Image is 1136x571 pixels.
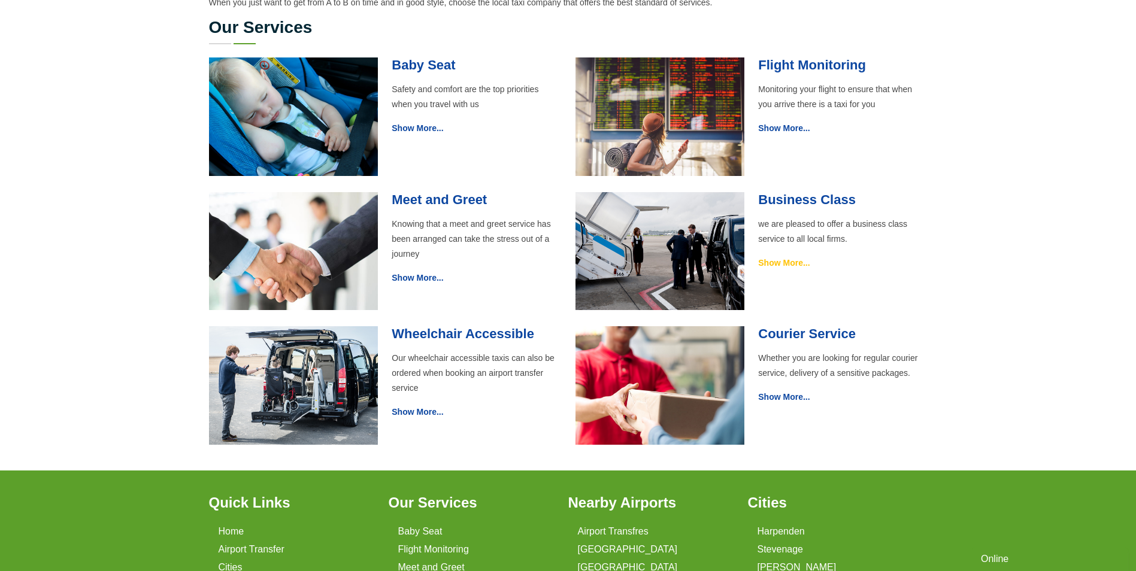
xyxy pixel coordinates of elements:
h3: Our Services [389,494,554,511]
a: Business Class [758,192,856,207]
a: Baby Seat [398,526,443,537]
a: Flight Monitoring [398,544,469,555]
a: Wheelchair Accessible [392,326,534,341]
a: [GEOGRAPHIC_DATA] [578,544,678,555]
a: Show More... [758,392,810,402]
a: Flight Monitoring [758,57,866,72]
a: Baby Seat [392,57,455,72]
img: Flight Monitoring [575,57,744,176]
a: Airport Transfres [578,526,649,537]
p: Safety and comfort are the top priorities when you travel with us [392,82,561,112]
h2: Our Services [209,19,928,36]
p: Our wheelchair accessible taxis can also be ordered when booking an airport transfer service [392,351,561,396]
a: Show More... [392,273,443,283]
p: Knowing that a meet and greet service has been arranged can take the stress out of a journey [392,217,561,262]
a: Airport Transfer [219,544,284,555]
iframe: chat widget [972,545,1130,571]
p: we are pleased to offer a business class service to all local firms. [758,217,927,247]
p: Monitoring your flight to ensure that when you arrive there is a taxi for you [758,82,927,112]
img: Meet and Greet [209,192,378,311]
a: Show More... [758,258,810,268]
a: Courier Service [758,326,856,341]
p: Whether you are looking for regular courier service, delivery of a sensitive packages. [758,351,927,381]
h3: Nearby Airports [568,494,734,511]
h3: Quick Links [209,494,374,511]
img: Business Class Taxis [575,192,744,311]
img: Baby Seat [209,57,378,176]
a: Meet and Greet [392,192,487,207]
a: Show More... [392,123,443,133]
a: Stevenage [758,544,804,555]
a: Show More... [392,407,443,417]
a: Home [219,526,244,537]
img: Wheelchair Accessibility [209,326,378,445]
h3: Cities [748,494,913,511]
a: Show More... [758,123,810,133]
a: Harpenden [758,526,805,537]
img: Courier Service [575,326,744,445]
